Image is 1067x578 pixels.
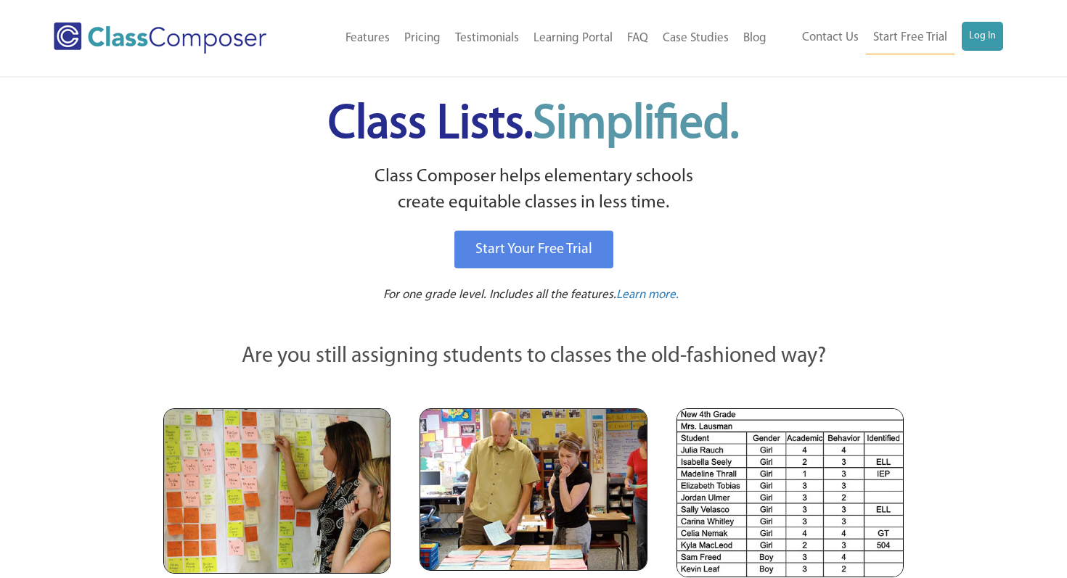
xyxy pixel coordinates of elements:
[163,408,391,574] img: Teachers Looking at Sticky Notes
[616,286,679,305] a: Learn more.
[161,164,906,217] p: Class Composer helps elementary schools create equitable classes in less time.
[962,22,1003,51] a: Log In
[383,289,616,301] span: For one grade level. Includes all the features.
[526,22,620,54] a: Learning Portal
[774,22,1003,54] nav: Header Menu
[676,408,904,577] img: Spreadsheets
[54,22,266,54] img: Class Composer
[620,22,655,54] a: FAQ
[448,22,526,54] a: Testimonials
[304,22,774,54] nav: Header Menu
[655,22,736,54] a: Case Studies
[736,22,774,54] a: Blog
[616,289,679,301] span: Learn more.
[328,102,739,149] span: Class Lists.
[163,341,904,373] p: Are you still assigning students to classes the old-fashioned way?
[420,408,647,570] img: Blue and Pink Paper Cards
[533,102,739,149] span: Simplified.
[475,242,592,257] span: Start Your Free Trial
[397,22,448,54] a: Pricing
[795,22,866,54] a: Contact Us
[338,22,397,54] a: Features
[866,22,954,54] a: Start Free Trial
[454,231,613,268] a: Start Your Free Trial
